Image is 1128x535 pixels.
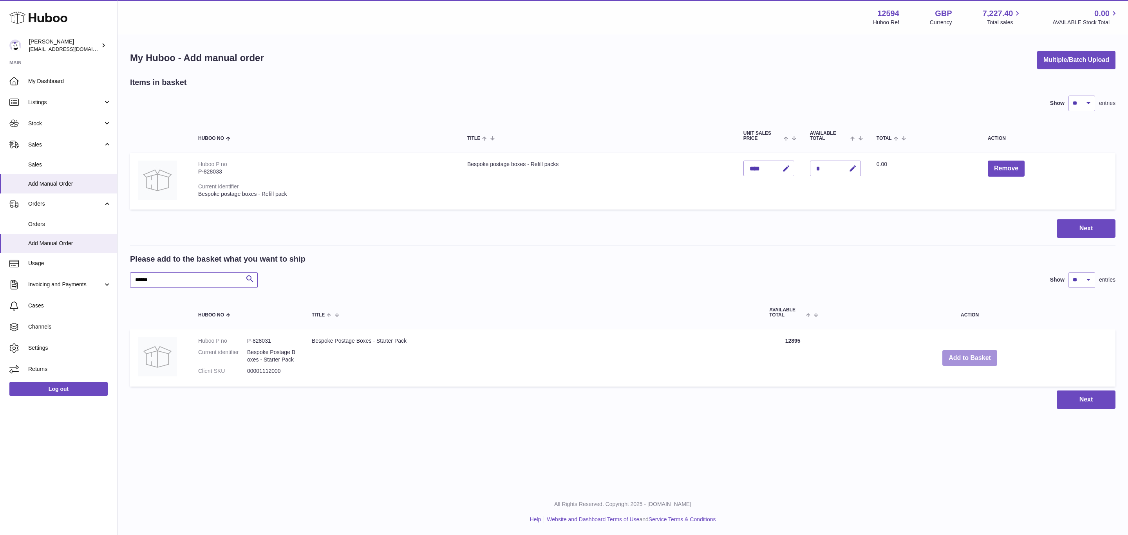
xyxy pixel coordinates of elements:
[28,221,111,228] span: Orders
[761,329,824,387] td: 12895
[988,136,1108,141] div: Action
[877,136,892,141] span: Total
[198,337,247,345] dt: Huboo P no
[810,131,849,141] span: AVAILABLE Total
[649,516,716,522] a: Service Terms & Conditions
[138,161,177,200] img: Bespoke postage boxes - Refill packs
[930,19,952,26] div: Currency
[28,281,103,288] span: Invoicing and Payments
[28,161,111,168] span: Sales
[769,307,804,318] span: AVAILABLE Total
[547,516,639,522] a: Website and Dashboard Terms of Use
[459,153,736,210] td: Bespoke postage boxes - Refill packs
[198,313,224,318] span: Huboo no
[530,516,541,522] a: Help
[28,260,111,267] span: Usage
[1057,390,1115,409] button: Next
[28,200,103,208] span: Orders
[28,141,103,148] span: Sales
[1099,99,1115,107] span: entries
[1052,8,1119,26] a: 0.00 AVAILABLE Stock Total
[29,46,115,52] span: [EMAIL_ADDRESS][DOMAIN_NAME]
[1094,8,1110,19] span: 0.00
[28,99,103,106] span: Listings
[130,254,305,264] h2: Please add to the basket what you want to ship
[198,136,224,141] span: Huboo no
[198,367,247,375] dt: Client SKU
[28,180,111,188] span: Add Manual Order
[130,52,264,64] h1: My Huboo - Add manual order
[9,40,21,51] img: internalAdmin-12594@internal.huboo.com
[28,365,111,373] span: Returns
[544,516,716,523] li: and
[124,501,1122,508] p: All Rights Reserved. Copyright 2025 - [DOMAIN_NAME]
[247,337,296,345] dd: P-828031
[304,329,761,387] td: Bespoke Postage Boxes - Starter Pack
[824,300,1115,325] th: Action
[987,19,1022,26] span: Total sales
[138,337,177,376] img: Bespoke Postage Boxes - Starter Pack
[1057,219,1115,238] button: Next
[198,349,247,363] dt: Current identifier
[983,8,1013,19] span: 7,227.40
[28,240,111,247] span: Add Manual Order
[198,183,239,190] div: Current identifier
[467,136,480,141] span: Title
[1050,99,1065,107] label: Show
[198,168,452,175] div: P-828033
[877,8,899,19] strong: 12594
[312,313,325,318] span: Title
[1050,276,1065,284] label: Show
[877,161,887,167] span: 0.00
[28,78,111,85] span: My Dashboard
[988,161,1025,177] button: Remove
[247,349,296,363] dd: Bespoke Postage Boxes - Starter Pack
[743,131,782,141] span: Unit Sales Price
[942,350,997,366] button: Add to Basket
[28,120,103,127] span: Stock
[1037,51,1115,69] button: Multiple/Batch Upload
[28,302,111,309] span: Cases
[935,8,952,19] strong: GBP
[1099,276,1115,284] span: entries
[28,344,111,352] span: Settings
[198,161,227,167] div: Huboo P no
[28,323,111,331] span: Channels
[130,77,187,88] h2: Items in basket
[1052,19,1119,26] span: AVAILABLE Stock Total
[29,38,99,53] div: [PERSON_NAME]
[873,19,899,26] div: Huboo Ref
[247,367,296,375] dd: 00001112000
[9,382,108,396] a: Log out
[198,190,452,198] div: Bespoke postage boxes - Refill pack
[983,8,1022,26] a: 7,227.40 Total sales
